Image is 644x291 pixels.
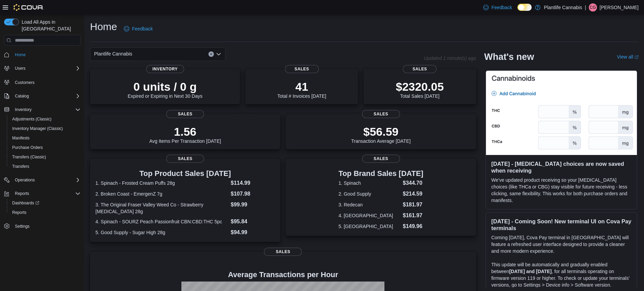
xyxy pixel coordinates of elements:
span: Users [12,64,81,72]
p: 41 [277,80,326,93]
span: Transfers (Classic) [9,153,81,161]
dd: $99.99 [231,201,275,209]
button: Open list of options [216,51,221,57]
span: Customers [15,80,35,85]
h3: [DATE] - [MEDICAL_DATA] choices are now saved when receiving [491,160,631,174]
span: Transfers (Classic) [12,154,46,160]
a: Feedback [481,1,515,14]
span: Transfers [9,162,81,171]
a: Adjustments (Classic) [9,115,54,123]
span: Operations [12,176,81,184]
h3: Top Brand Sales [DATE] [338,170,423,178]
span: Manifests [9,134,81,142]
button: Inventory [12,106,34,114]
button: Users [1,64,83,73]
input: Dark Mode [517,4,532,11]
span: Feedback [491,4,512,11]
button: Home [1,50,83,60]
span: Inventory [12,106,81,114]
span: Transfers [12,164,29,169]
dd: $95.84 [231,218,275,226]
h2: What's new [484,51,534,62]
p: This update will be automatically and gradually enabled between , for all terminals operating on ... [491,261,631,288]
p: $56.59 [351,125,411,138]
a: Home [12,51,28,59]
span: Plantlife Cannabis [94,50,132,58]
span: Reports [12,210,26,215]
span: CG [590,3,596,12]
p: | [585,3,586,12]
span: Reports [15,191,29,196]
span: Inventory [146,65,184,73]
span: Settings [12,222,81,230]
span: Home [15,52,26,58]
div: Total # Invoices [DATE] [277,80,326,99]
dt: 1. Spinach [338,180,400,186]
div: Total Sales [DATE] [396,80,444,99]
button: Catalog [12,92,31,100]
button: Operations [12,176,38,184]
a: Reports [9,208,29,217]
span: Catalog [12,92,81,100]
span: Customers [12,78,81,86]
button: Inventory Manager (Classic) [7,124,83,133]
button: Customers [1,77,83,87]
nav: Complex example [4,47,81,249]
div: Transaction Average [DATE] [351,125,411,144]
a: Dashboards [7,198,83,208]
dt: 1. Spinach - Frosted Cream Puffs 28g [95,180,228,186]
button: Catalog [1,91,83,101]
p: Coming [DATE], Cova Pay terminal in [GEOGRAPHIC_DATA] will feature a refreshed user interface des... [491,234,631,254]
a: Settings [12,222,32,230]
span: Inventory Manager (Classic) [9,125,81,133]
span: Reports [12,189,81,198]
dd: $344.70 [403,179,423,187]
span: Inventory [15,107,31,112]
span: Adjustments (Classic) [9,115,81,123]
dt: 3. Redecan [338,201,400,208]
button: Manifests [7,133,83,143]
button: Transfers [7,162,83,171]
div: Avg Items Per Transaction [DATE] [149,125,221,144]
a: Inventory Manager (Classic) [9,125,66,133]
div: Expired or Expiring in Next 30 Days [128,80,202,99]
button: Settings [1,221,83,231]
span: Dashboards [12,200,39,206]
button: Reports [7,208,83,217]
dd: $181.97 [403,201,423,209]
dd: $214.59 [403,190,423,198]
img: Cova [14,4,44,11]
span: Reports [9,208,81,217]
p: 0 units / 0 g [128,80,202,93]
span: Sales [362,110,400,118]
p: 1.56 [149,125,221,138]
div: Chris Graham [589,3,597,12]
a: Transfers (Classic) [9,153,49,161]
span: Operations [15,177,35,183]
dt: 3. The Original Fraser Valley Weed Co - Strawberry [MEDICAL_DATA] 28g [95,201,228,215]
dt: 4. Spinach - SOURZ Peach Passionfruit CBN:CBD:THC 5pc [95,218,228,225]
dd: $114.99 [231,179,275,187]
button: Inventory [1,105,83,114]
span: Adjustments (Classic) [12,116,51,122]
dd: $161.97 [403,211,423,220]
p: [PERSON_NAME] [600,3,639,12]
span: Catalog [15,93,29,99]
dd: $94.99 [231,228,275,237]
button: Clear input [208,51,214,57]
span: Purchase Orders [9,143,81,152]
span: Load All Apps in [GEOGRAPHIC_DATA] [19,19,81,32]
button: Operations [1,175,83,185]
dt: 2. Broken Coast - EmergenZ 7g [95,191,228,197]
button: Purchase Orders [7,143,83,152]
button: Users [12,64,28,72]
span: Sales [362,155,400,163]
span: Feedback [132,25,153,32]
span: Inventory Manager (Classic) [12,126,63,131]
p: We've updated product receiving so your [MEDICAL_DATA] choices (like THCa or CBG) stay visible fo... [491,177,631,204]
dt: 4. [GEOGRAPHIC_DATA] [338,212,400,219]
span: Sales [264,248,302,256]
a: Dashboards [9,199,42,207]
h4: Average Transactions per Hour [95,271,471,279]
